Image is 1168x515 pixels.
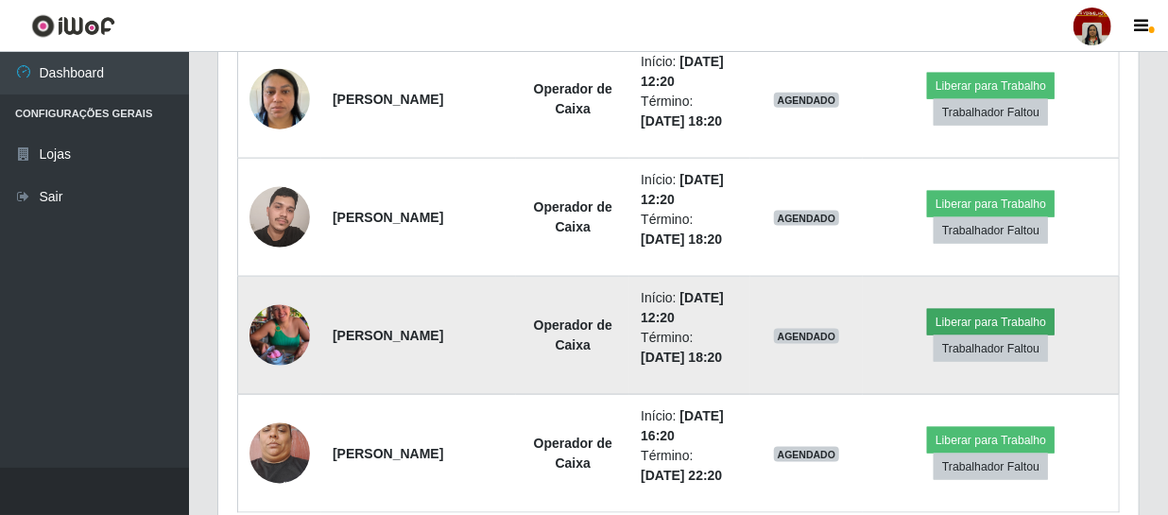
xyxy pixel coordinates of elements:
[641,406,738,446] li: Início:
[333,328,443,343] strong: [PERSON_NAME]
[534,436,612,471] strong: Operador de Caixa
[249,413,310,493] img: 1725884204403.jpeg
[927,427,1055,454] button: Liberar para Trabalho
[641,54,724,89] time: [DATE] 12:20
[641,210,738,249] li: Término:
[31,14,115,38] img: CoreUI Logo
[249,177,310,257] img: 1734815809849.jpeg
[641,52,738,92] li: Início:
[934,217,1048,244] button: Trabalhador Faltou
[774,447,840,462] span: AGENDADO
[641,408,724,443] time: [DATE] 16:20
[333,210,443,225] strong: [PERSON_NAME]
[774,329,840,344] span: AGENDADO
[534,199,612,234] strong: Operador de Caixa
[641,232,722,247] time: [DATE] 18:20
[249,282,310,389] img: 1744399618911.jpeg
[641,288,738,328] li: Início:
[927,309,1055,335] button: Liberar para Trabalho
[934,99,1048,126] button: Trabalhador Faltou
[774,93,840,108] span: AGENDADO
[333,446,443,461] strong: [PERSON_NAME]
[641,170,738,210] li: Início:
[641,446,738,486] li: Término:
[641,468,722,483] time: [DATE] 22:20
[641,290,724,325] time: [DATE] 12:20
[641,92,738,131] li: Término:
[934,454,1048,480] button: Trabalhador Faltou
[774,211,840,226] span: AGENDADO
[641,350,722,365] time: [DATE] 18:20
[934,335,1048,362] button: Trabalhador Faltou
[249,59,310,139] img: 1754146149925.jpeg
[333,92,443,107] strong: [PERSON_NAME]
[534,318,612,352] strong: Operador de Caixa
[534,81,612,116] strong: Operador de Caixa
[927,191,1055,217] button: Liberar para Trabalho
[641,328,738,368] li: Término:
[641,172,724,207] time: [DATE] 12:20
[641,113,722,129] time: [DATE] 18:20
[927,73,1055,99] button: Liberar para Trabalho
